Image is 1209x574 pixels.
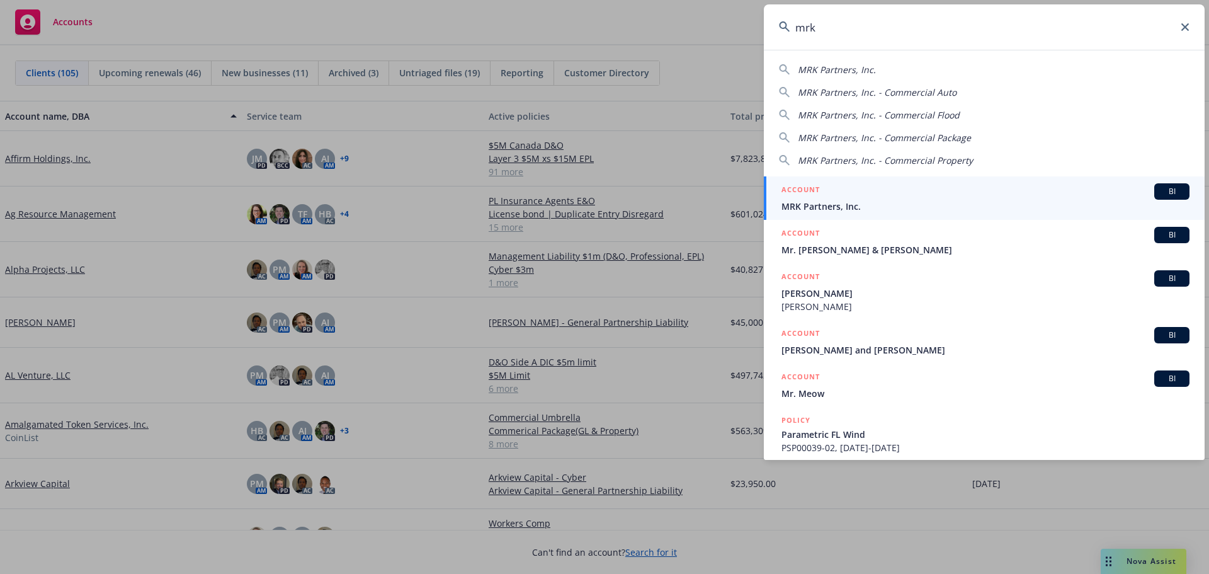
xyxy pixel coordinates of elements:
[764,263,1205,320] a: ACCOUNTBI[PERSON_NAME][PERSON_NAME]
[764,364,1205,407] a: ACCOUNTBIMr. Meow
[1159,229,1184,241] span: BI
[781,243,1189,256] span: Mr. [PERSON_NAME] & [PERSON_NAME]
[798,154,973,166] span: MRK Partners, Inc. - Commercial Property
[764,220,1205,263] a: ACCOUNTBIMr. [PERSON_NAME] & [PERSON_NAME]
[781,441,1189,454] span: PSP00039-02, [DATE]-[DATE]
[1159,186,1184,197] span: BI
[1159,273,1184,284] span: BI
[798,132,971,144] span: MRK Partners, Inc. - Commercial Package
[781,387,1189,400] span: Mr. Meow
[764,320,1205,364] a: ACCOUNTBI[PERSON_NAME] and [PERSON_NAME]
[1159,373,1184,384] span: BI
[781,428,1189,441] span: Parametric FL Wind
[798,64,876,76] span: MRK Partners, Inc.
[781,327,820,342] h5: ACCOUNT
[781,200,1189,213] span: MRK Partners, Inc.
[781,183,820,198] h5: ACCOUNT
[781,300,1189,313] span: [PERSON_NAME]
[798,86,956,98] span: MRK Partners, Inc. - Commercial Auto
[781,414,810,427] h5: POLICY
[781,227,820,242] h5: ACCOUNT
[764,407,1205,461] a: POLICYParametric FL WindPSP00039-02, [DATE]-[DATE]
[781,270,820,285] h5: ACCOUNT
[1159,330,1184,341] span: BI
[798,109,960,121] span: MRK Partners, Inc. - Commercial Flood
[781,370,820,386] h5: ACCOUNT
[764,176,1205,220] a: ACCOUNTBIMRK Partners, Inc.
[764,4,1205,50] input: Search...
[781,287,1189,300] span: [PERSON_NAME]
[781,343,1189,357] span: [PERSON_NAME] and [PERSON_NAME]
